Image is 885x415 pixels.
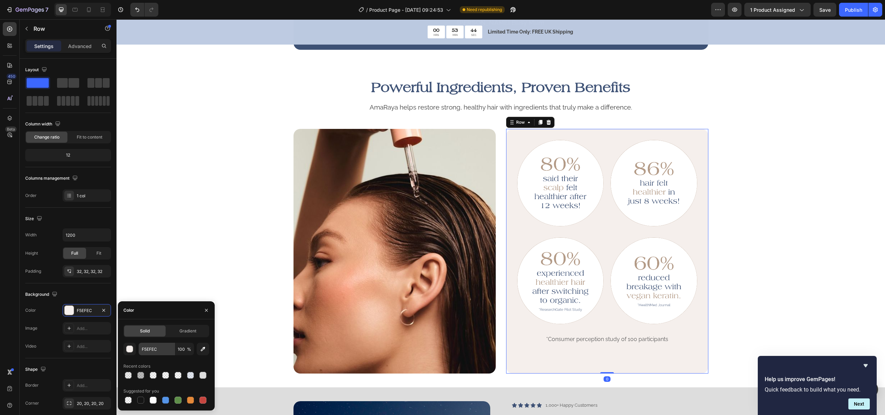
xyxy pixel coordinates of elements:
[77,268,109,275] div: 32, 32, 32, 32
[848,398,870,409] button: Next question
[123,363,150,369] div: Recent colors
[487,357,494,362] div: 0
[117,19,885,415] iframe: Design area
[77,326,109,332] div: Add...
[71,250,78,256] span: Full
[861,361,870,370] button: Hide survey
[765,361,870,409] div: Help us improve GemPages!
[744,3,811,17] button: 1 product assigned
[77,383,109,389] div: Add...
[401,121,487,207] img: gempages_580451184557425577-3985570e-4b0e-4216-a64b-1ff6fc325130.png
[178,84,591,92] p: AmaRaya helps restore strong, healthy hair with ingredients that truly make a difference.
[177,58,592,77] h2: Powerful Ingredients, Proven Benefits
[123,388,159,394] div: Suggested for you
[494,218,581,305] img: gempages_580451184557425577-4de4ae15-0135-45e7-a3b5-b2bbbd332e13.png
[494,121,581,207] img: gempages_580451184557425577-10e788e0-93a6-4c90-a7e2-63cd6f11011c.png
[25,290,59,299] div: Background
[401,317,580,324] p: *Consumer perception study of 100 participants
[7,74,17,79] div: 450
[25,382,39,388] div: Border
[25,65,48,75] div: Layout
[140,328,150,334] span: Solid
[3,3,52,17] button: 7
[25,120,62,129] div: Column width
[401,218,487,305] img: gempages_580451184557425577-4679da9d-9b43-45af-9849-d5f0d8dd425f.png
[25,214,44,224] div: Size
[123,307,134,313] div: Color
[68,43,92,50] p: Advanced
[765,375,870,384] h2: Help us improve GemPages!
[819,7,831,13] span: Save
[25,307,36,313] div: Color
[77,308,97,314] div: F5EFEC
[25,325,37,331] div: Image
[398,100,410,106] div: Row
[25,174,79,183] div: Columns management
[5,126,17,132] div: Beta
[765,386,870,393] p: Quick feedback to build what you need.
[77,400,109,407] div: 20, 20, 20, 20
[34,25,92,33] p: Row
[845,6,862,13] div: Publish
[139,343,175,355] input: Eg: FFFFFF
[96,250,101,256] span: Fit
[77,193,109,199] div: 1 col
[34,134,59,140] span: Change ratio
[369,6,443,13] span: Product Page - [DATE] 09:24:53
[77,343,109,350] div: Add...
[187,346,191,352] span: %
[130,3,158,17] div: Undo/Redo
[25,343,36,349] div: Video
[179,328,196,334] span: Gradient
[429,383,481,389] p: 1,000+ Happy Customers
[25,232,37,238] div: Width
[77,134,102,140] span: Fit to content
[177,110,379,355] img: gempages_580451184557425577-1f17cd70-3d95-4af3-ae93-6006e765c68f.jpg
[25,192,37,199] div: Order
[34,43,54,50] p: Settings
[63,229,111,241] input: Auto
[27,150,110,160] div: 12
[25,268,41,274] div: Padding
[813,3,836,17] button: Save
[467,7,502,13] span: Need republishing
[25,400,39,406] div: Corner
[45,6,48,14] p: 7
[25,365,47,374] div: Shape
[750,6,795,13] span: 1 product assigned
[25,250,38,256] div: Height
[366,6,368,13] span: /
[839,3,868,17] button: Publish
